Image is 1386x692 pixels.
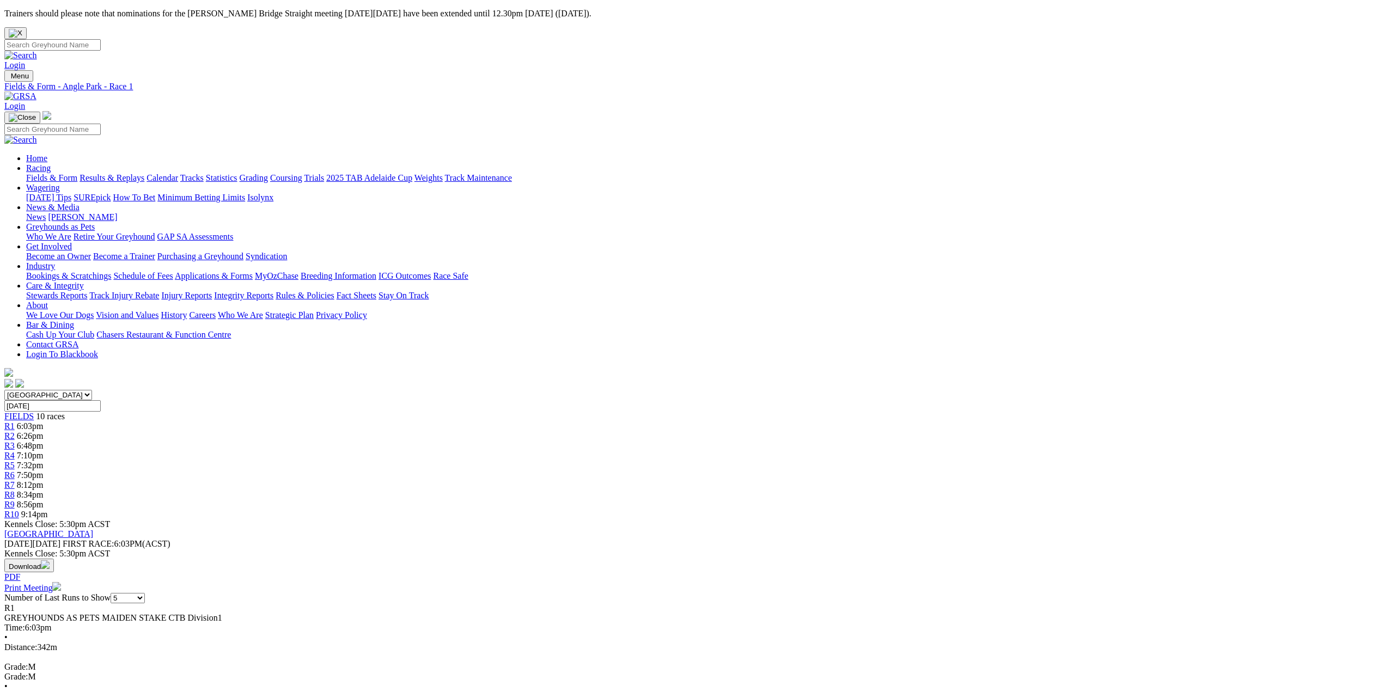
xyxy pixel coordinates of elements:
[4,603,15,613] span: R1
[26,252,91,261] a: Become an Owner
[113,193,156,202] a: How To Bet
[74,193,111,202] a: SUREpick
[161,291,212,300] a: Injury Reports
[26,281,84,290] a: Care & Integrity
[4,91,36,101] img: GRSA
[304,173,324,182] a: Trials
[157,252,243,261] a: Purchasing a Greyhound
[4,112,40,124] button: Toggle navigation
[4,431,15,440] span: R2
[26,340,78,349] a: Contact GRSA
[26,242,72,251] a: Get Involved
[4,642,37,652] span: Distance:
[17,451,44,460] span: 7:10pm
[4,662,1382,672] div: M
[247,193,273,202] a: Isolynx
[93,252,155,261] a: Become a Trainer
[63,539,170,548] span: 6:03PM(ACST)
[96,310,158,320] a: Vision and Values
[4,672,28,681] span: Grade:
[157,232,234,241] a: GAP SA Assessments
[146,173,178,182] a: Calendar
[11,72,29,80] span: Menu
[4,70,33,82] button: Toggle navigation
[26,193,1382,203] div: Wagering
[26,310,94,320] a: We Love Our Dogs
[41,560,50,569] img: download.svg
[26,252,1382,261] div: Get Involved
[265,310,314,320] a: Strategic Plan
[4,451,15,460] a: R4
[26,330,1382,340] div: Bar & Dining
[89,291,159,300] a: Track Injury Rebate
[337,291,376,300] a: Fact Sheets
[4,539,33,548] span: [DATE]
[4,490,15,499] a: R8
[4,672,1382,682] div: M
[445,173,512,182] a: Track Maintenance
[26,173,77,182] a: Fields & Form
[4,60,25,70] a: Login
[175,271,253,280] a: Applications & Forms
[4,135,37,145] img: Search
[218,310,263,320] a: Who We Are
[255,271,298,280] a: MyOzChase
[4,412,34,421] a: FIELDS
[4,39,101,51] input: Search
[26,291,87,300] a: Stewards Reports
[4,623,25,632] span: Time:
[157,193,245,202] a: Minimum Betting Limits
[4,539,60,548] span: [DATE]
[52,582,61,591] img: printer.svg
[4,82,1382,91] a: Fields & Form - Angle Park - Race 1
[433,271,468,280] a: Race Safe
[4,623,1382,633] div: 6:03pm
[26,271,111,280] a: Bookings & Scratchings
[4,441,15,450] a: R3
[270,173,302,182] a: Coursing
[26,350,98,359] a: Login To Blackbook
[4,519,110,529] span: Kennels Close: 5:30pm ACST
[4,633,8,642] span: •
[15,379,24,388] img: twitter.svg
[4,642,1382,652] div: 342m
[26,271,1382,281] div: Industry
[36,412,65,421] span: 10 races
[96,330,231,339] a: Chasers Restaurant & Function Centre
[414,173,443,182] a: Weights
[26,222,95,231] a: Greyhounds as Pets
[4,500,15,509] a: R9
[378,271,431,280] a: ICG Outcomes
[17,480,44,489] span: 8:12pm
[326,173,412,182] a: 2025 TAB Adelaide Cup
[4,662,28,671] span: Grade:
[80,173,144,182] a: Results & Replays
[17,421,44,431] span: 6:03pm
[378,291,429,300] a: Stay On Track
[26,301,48,310] a: About
[26,163,51,173] a: Racing
[206,173,237,182] a: Statistics
[4,461,15,470] span: R5
[4,421,15,431] span: R1
[4,559,54,572] button: Download
[17,490,44,499] span: 8:34pm
[26,212,1382,222] div: News & Media
[26,291,1382,301] div: Care & Integrity
[4,9,1382,19] p: Trainers should please note that nominations for the [PERSON_NAME] Bridge Straight meeting [DATE]...
[26,154,47,163] a: Home
[26,320,74,329] a: Bar & Dining
[26,212,46,222] a: News
[4,124,101,135] input: Search
[4,549,1382,559] div: Kennels Close: 5:30pm ACST
[4,101,25,111] a: Login
[9,113,36,122] img: Close
[4,27,27,39] button: Close
[26,232,71,241] a: Who We Are
[113,271,173,280] a: Schedule of Fees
